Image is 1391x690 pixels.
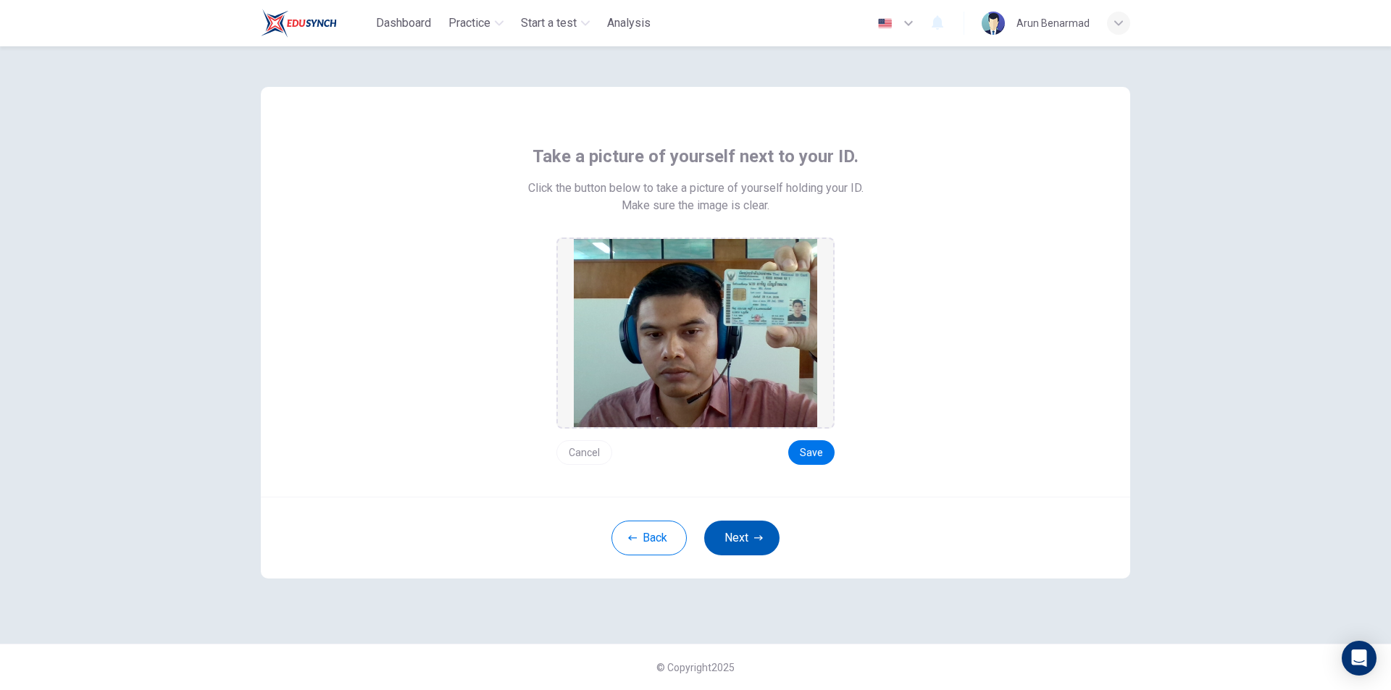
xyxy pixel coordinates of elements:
[532,145,859,168] span: Take a picture of yourself next to your ID.
[556,440,612,465] button: Cancel
[574,239,817,427] img: preview screemshot
[528,180,864,197] span: Click the button below to take a picture of yourself holding your ID.
[261,9,370,38] a: Train Test logo
[261,9,337,38] img: Train Test logo
[521,14,577,32] span: Start a test
[1016,14,1090,32] div: Arun Benarmad
[448,14,490,32] span: Practice
[515,10,596,36] button: Start a test
[601,10,656,36] button: Analysis
[622,197,769,214] span: Make sure the image is clear.
[443,10,509,36] button: Practice
[607,14,651,32] span: Analysis
[611,521,687,555] button: Back
[788,440,835,465] button: Save
[370,10,437,36] button: Dashboard
[376,14,431,32] span: Dashboard
[1342,641,1377,676] div: Open Intercom Messenger
[876,18,894,29] img: en
[704,521,780,555] button: Next
[656,662,735,673] span: © Copyright 2025
[982,12,1005,35] img: Profile picture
